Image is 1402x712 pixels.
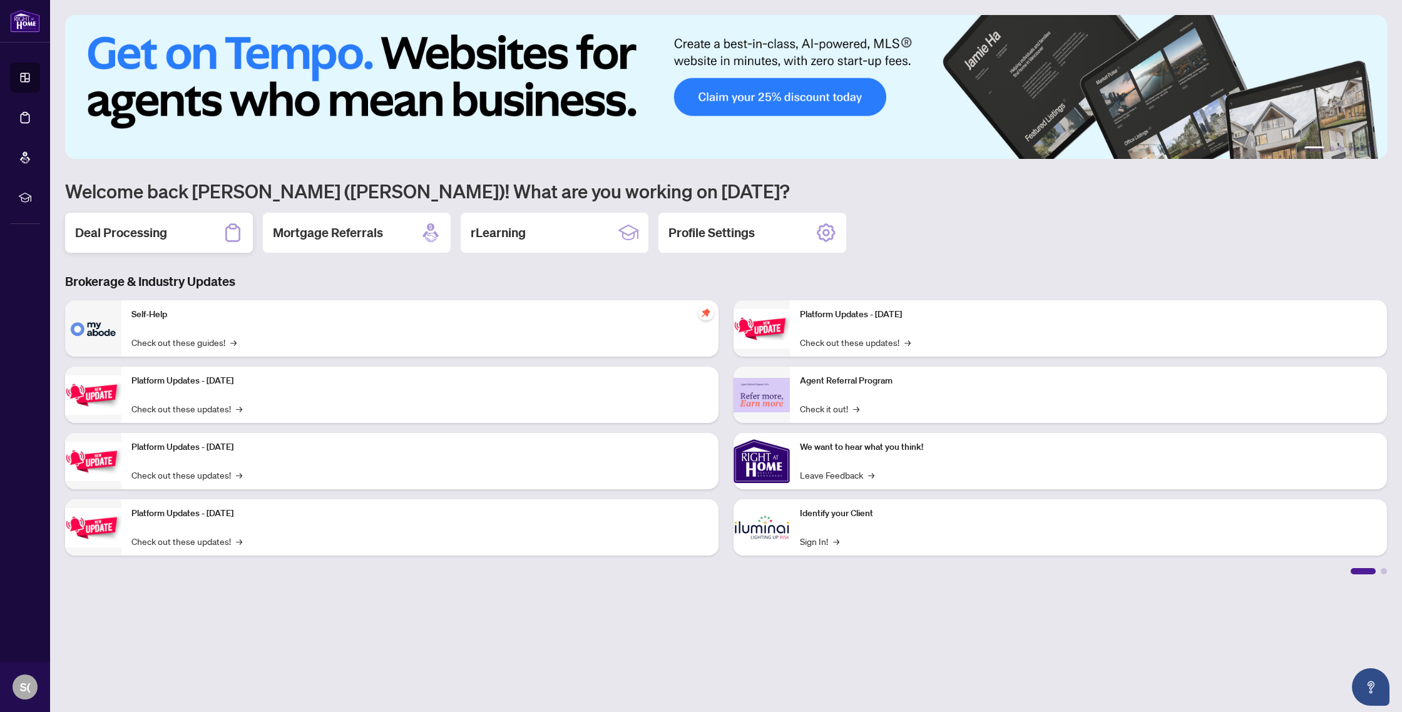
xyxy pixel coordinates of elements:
a: Check out these updates!→ [131,468,242,482]
button: 6 [1369,146,1374,151]
a: Check out these updates!→ [131,402,242,415]
span: → [853,402,859,415]
span: → [904,335,911,349]
a: Check out these guides!→ [131,335,237,349]
h2: Mortgage Referrals [273,224,383,242]
button: Open asap [1352,668,1389,706]
p: Agent Referral Program [800,374,1377,388]
span: → [868,468,874,482]
p: Platform Updates - [DATE] [131,440,709,454]
img: Platform Updates - July 21, 2025 [65,442,121,481]
img: Agent Referral Program [734,378,790,412]
button: 1 [1304,146,1324,151]
p: Platform Updates - [DATE] [131,374,709,388]
p: Identify your Client [800,507,1377,521]
img: logo [10,9,40,33]
a: Leave Feedback→ [800,468,874,482]
h2: rLearning [471,224,526,242]
img: Platform Updates - September 16, 2025 [65,375,121,415]
a: Sign In!→ [800,534,839,548]
button: 2 [1329,146,1334,151]
a: Check out these updates!→ [800,335,911,349]
button: 5 [1359,146,1364,151]
h2: Deal Processing [75,224,167,242]
span: pushpin [698,305,714,320]
img: Slide 0 [65,15,1387,159]
button: 4 [1349,146,1354,151]
span: → [236,468,242,482]
a: Check it out!→ [800,402,859,415]
span: → [833,534,839,548]
h1: Welcome back [PERSON_NAME] ([PERSON_NAME])! What are you working on [DATE]? [65,179,1387,203]
img: Self-Help [65,300,121,357]
img: Platform Updates - July 8, 2025 [65,508,121,547]
a: Check out these updates!→ [131,534,242,548]
span: → [236,402,242,415]
h2: Profile Settings [668,224,755,242]
img: Platform Updates - June 23, 2025 [734,309,790,348]
span: → [236,534,242,548]
p: We want to hear what you think! [800,440,1377,454]
p: Platform Updates - [DATE] [800,308,1377,322]
h3: Brokerage & Industry Updates [65,273,1387,290]
button: 3 [1339,146,1344,151]
p: Self-Help [131,308,709,322]
span: → [230,335,237,349]
span: S( [20,678,31,696]
img: We want to hear what you think! [734,433,790,489]
img: Identify your Client [734,499,790,556]
p: Platform Updates - [DATE] [131,507,709,521]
